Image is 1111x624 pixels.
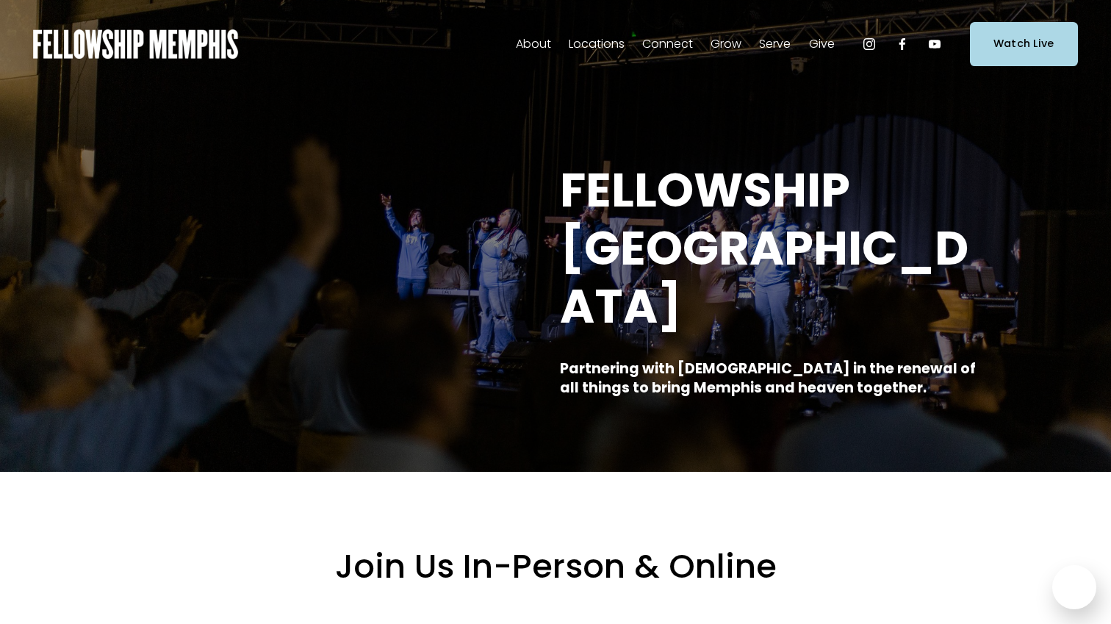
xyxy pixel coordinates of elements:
a: Instagram [862,37,877,51]
span: Locations [569,34,625,55]
a: folder dropdown [809,32,835,56]
a: YouTube [927,37,942,51]
a: folder dropdown [759,32,791,56]
h2: Join Us In-Person & Online [115,545,996,588]
strong: Partnering with [DEMOGRAPHIC_DATA] in the renewal of all things to bring Memphis and heaven toget... [560,359,979,398]
span: Grow [711,34,741,55]
span: About [516,34,551,55]
a: folder dropdown [569,32,625,56]
a: Facebook [895,37,910,51]
a: folder dropdown [516,32,551,56]
span: Serve [759,34,791,55]
span: Give [809,34,835,55]
a: folder dropdown [711,32,741,56]
strong: FELLOWSHIP [GEOGRAPHIC_DATA] [560,157,968,339]
span: Connect [642,34,693,55]
a: Watch Live [970,22,1078,65]
a: folder dropdown [642,32,693,56]
img: Fellowship Memphis [33,29,238,59]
